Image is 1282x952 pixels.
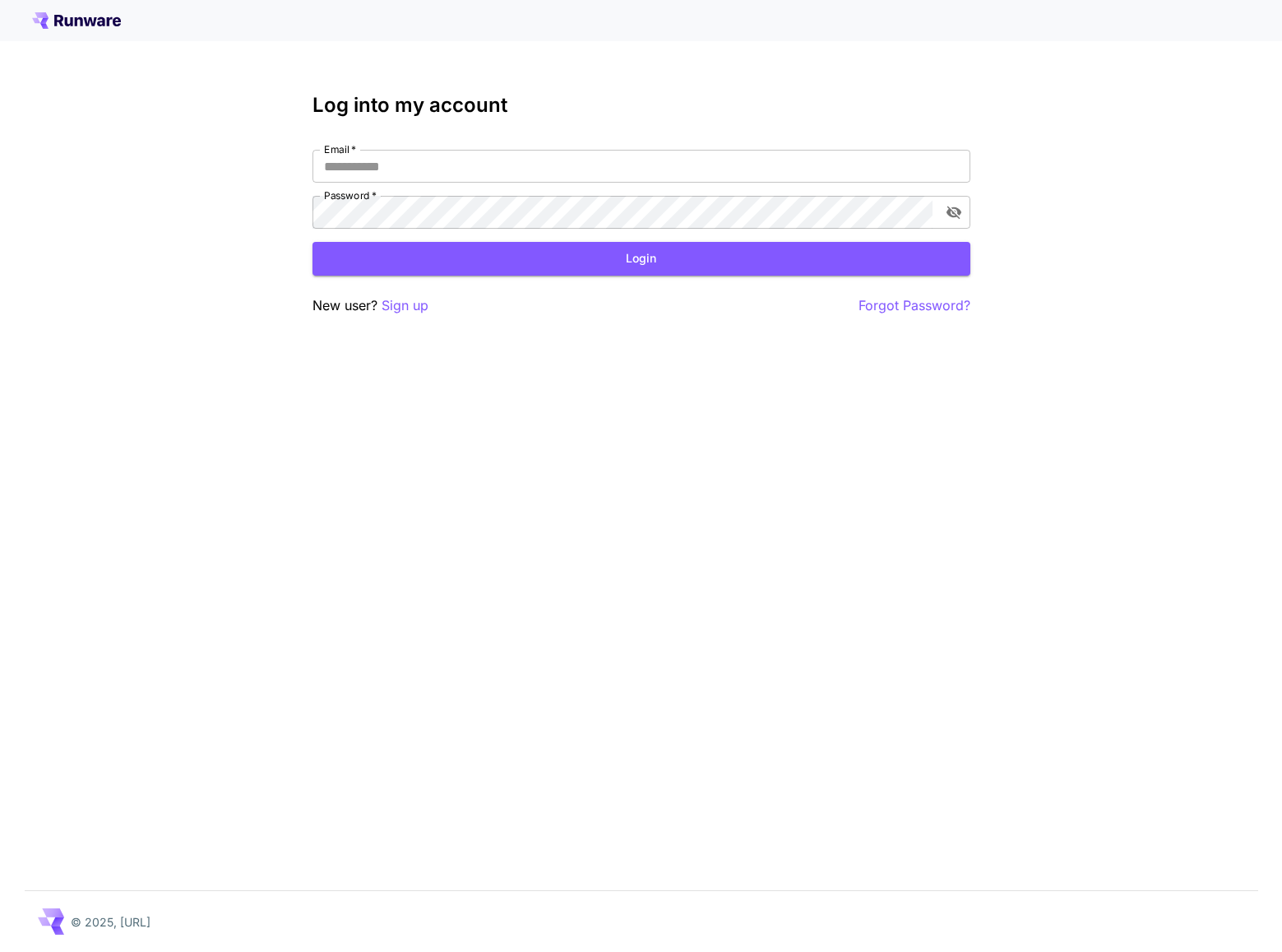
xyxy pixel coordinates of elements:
button: Login [312,242,970,276]
button: Sign up [382,295,428,316]
h3: Log into my account [312,94,970,117]
label: Email [324,142,356,156]
button: Forgot Password? [859,295,970,316]
p: New user? [312,295,428,316]
button: toggle password visibility [939,197,969,227]
p: © 2025, [URL] [71,913,150,931]
label: Password [324,188,377,202]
